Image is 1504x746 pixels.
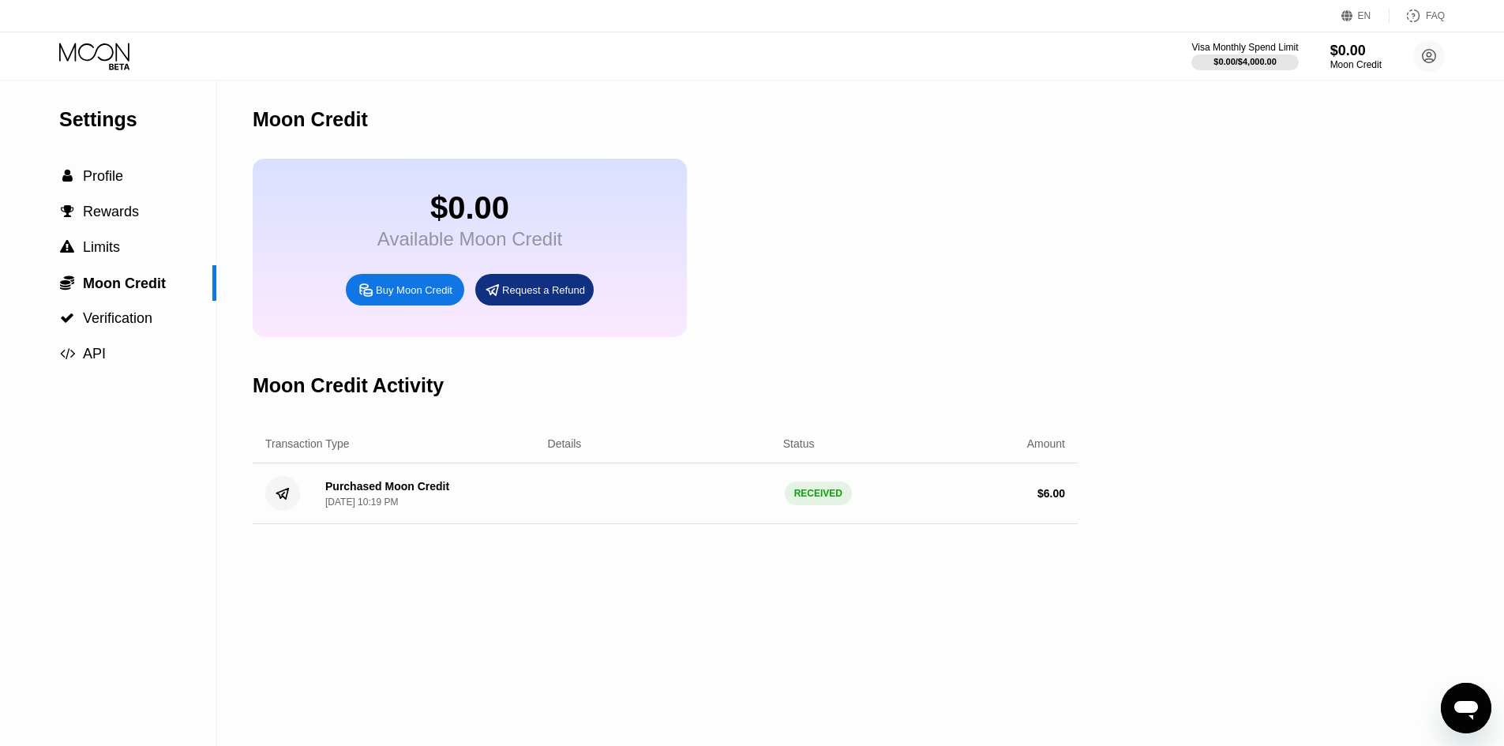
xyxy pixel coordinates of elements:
[1037,487,1065,500] div: $ 6.00
[1330,59,1382,70] div: Moon Credit
[1441,683,1491,733] iframe: Кнопка запуска окна обмена сообщениями
[1426,10,1445,21] div: FAQ
[253,108,368,131] div: Moon Credit
[60,240,74,254] span: 
[253,374,444,397] div: Moon Credit Activity
[59,204,75,219] div: 
[265,437,350,450] div: Transaction Type
[1358,10,1371,21] div: EN
[548,437,582,450] div: Details
[59,169,75,183] div: 
[1191,42,1298,70] div: Visa Monthly Spend Limit$0.00/$4,000.00
[475,274,594,306] div: Request a Refund
[376,283,452,297] div: Buy Moon Credit
[59,275,75,291] div: 
[1330,43,1382,70] div: $0.00Moon Credit
[59,108,216,131] div: Settings
[83,276,166,291] span: Moon Credit
[83,239,120,255] span: Limits
[60,347,75,361] span: 
[83,168,123,184] span: Profile
[1330,43,1382,59] div: $0.00
[325,480,449,493] div: Purchased Moon Credit
[60,275,74,291] span: 
[61,204,74,219] span: 
[59,240,75,254] div: 
[1027,437,1065,450] div: Amount
[1390,8,1445,24] div: FAQ
[60,311,74,325] span: 
[83,310,152,326] span: Verification
[83,204,139,219] span: Rewards
[59,347,75,361] div: 
[346,274,464,306] div: Buy Moon Credit
[83,346,106,362] span: API
[325,497,398,508] div: [DATE] 10:19 PM
[785,482,852,505] div: RECEIVED
[377,228,562,250] div: Available Moon Credit
[59,311,75,325] div: 
[502,283,585,297] div: Request a Refund
[783,437,815,450] div: Status
[1213,57,1277,66] div: $0.00 / $4,000.00
[1341,8,1390,24] div: EN
[62,169,73,183] span: 
[1191,42,1298,53] div: Visa Monthly Spend Limit
[377,190,562,226] div: $0.00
